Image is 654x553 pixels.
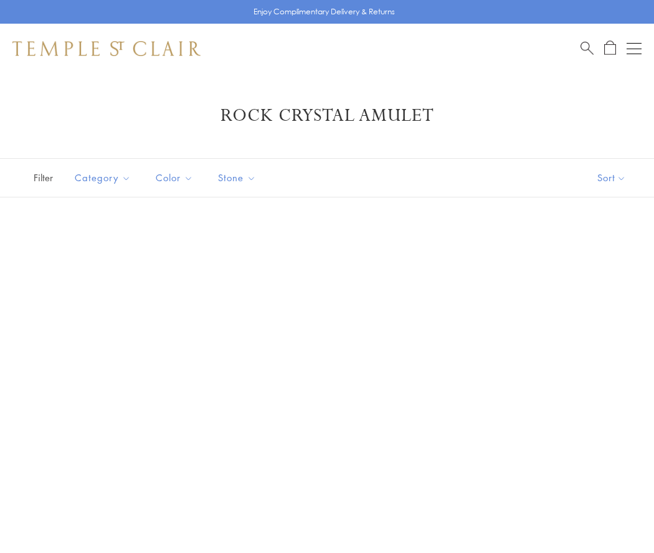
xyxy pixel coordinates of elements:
[212,170,265,186] span: Stone
[146,164,202,192] button: Color
[12,41,201,56] img: Temple St. Clair
[69,170,140,186] span: Category
[149,170,202,186] span: Color
[627,41,642,56] button: Open navigation
[209,164,265,192] button: Stone
[581,40,594,56] a: Search
[31,105,623,127] h1: Rock Crystal Amulet
[569,159,654,197] button: Show sort by
[65,164,140,192] button: Category
[254,6,395,18] p: Enjoy Complimentary Delivery & Returns
[604,40,616,56] a: Open Shopping Bag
